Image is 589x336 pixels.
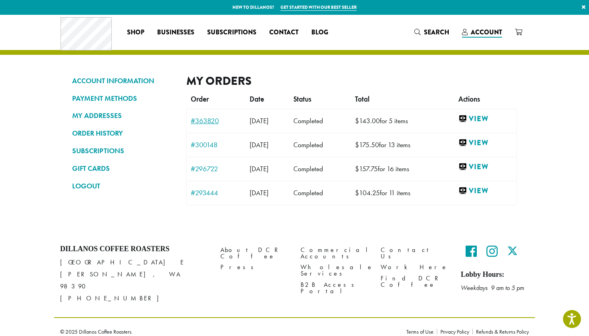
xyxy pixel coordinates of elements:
[351,157,454,181] td: for 16 items
[72,92,174,105] a: PAYMENT METHODS
[472,329,529,334] a: Refunds & Returns Policy
[458,162,512,172] a: View
[355,164,359,173] span: $
[381,245,449,262] a: Contact Us
[406,329,437,334] a: Terms of Use
[289,157,351,181] td: Completed
[355,188,380,197] span: 104.25
[381,273,449,290] a: Find DCR Coffee
[191,117,242,124] a: #363820
[191,141,242,148] a: #300148
[458,95,480,104] span: Actions
[289,109,351,133] td: Completed
[191,165,242,172] a: #296722
[72,126,174,140] a: ORDER HISTORY
[280,4,357,11] a: Get started with our best seller
[250,164,268,173] span: [DATE]
[301,279,369,296] a: B2B Access Portal
[60,245,208,254] h4: Dillanos Coffee Roasters
[351,109,454,133] td: for 5 items
[220,245,288,262] a: About DCR Coffee
[207,28,256,38] span: Subscriptions
[355,95,369,104] span: Total
[250,116,268,125] span: [DATE]
[60,329,394,334] p: © 2025 Dillanos Coffee Roasters.
[424,28,449,37] span: Search
[311,28,328,38] span: Blog
[127,28,144,38] span: Shop
[186,74,517,88] h2: My Orders
[293,95,311,104] span: Status
[351,133,454,157] td: for 13 items
[355,164,378,173] span: 157.75
[269,28,299,38] span: Contact
[191,189,242,196] a: #293444
[250,95,264,104] span: Date
[301,245,369,262] a: Commercial Accounts
[121,26,151,39] a: Shop
[461,284,524,292] em: Weekdays 9 am to 5 pm
[381,262,449,273] a: Work Here
[250,140,268,149] span: [DATE]
[191,95,209,104] span: Order
[355,188,359,197] span: $
[351,181,454,205] td: for 11 items
[72,179,174,193] a: LOGOUT
[461,270,529,279] h5: Lobby Hours:
[355,140,359,149] span: $
[437,329,472,334] a: Privacy Policy
[301,262,369,279] a: Wholesale Services
[220,262,288,273] a: Press
[60,256,208,304] p: [GEOGRAPHIC_DATA] E [PERSON_NAME], WA 98390 [PHONE_NUMBER]
[157,28,194,38] span: Businesses
[458,114,512,124] a: View
[355,116,380,125] span: 143.00
[458,186,512,196] a: View
[72,162,174,175] a: GIFT CARDS
[250,188,268,197] span: [DATE]
[408,26,456,39] a: Search
[72,74,174,88] a: ACCOUNT INFORMATION
[72,109,174,122] a: MY ADDRESSES
[289,181,351,205] td: Completed
[289,133,351,157] td: Completed
[72,74,174,213] nav: Account pages
[72,144,174,158] a: SUBSCRIPTIONS
[471,28,502,37] span: Account
[355,116,359,125] span: $
[355,140,379,149] span: 175.50
[458,138,512,148] a: View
